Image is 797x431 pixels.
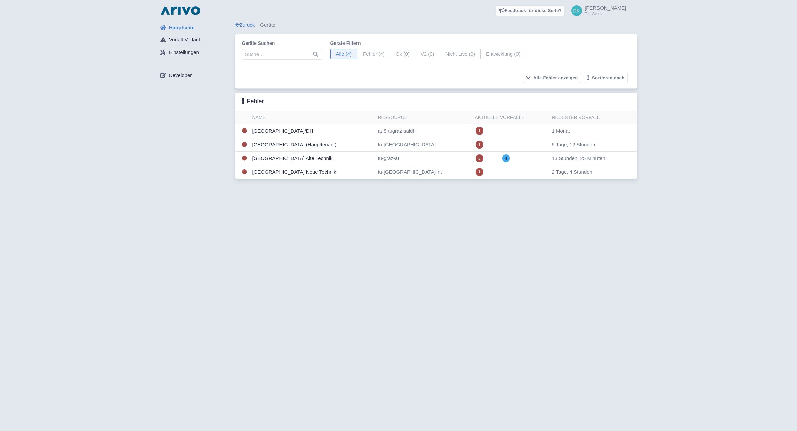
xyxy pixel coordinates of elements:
span: 1 [476,127,483,135]
button: Sortieren nach [584,73,628,83]
td: tu-[GEOGRAPHIC_DATA] [375,138,472,152]
span: Entwicklung (0) [480,49,526,59]
td: [GEOGRAPHIC_DATA] (Haupttenant) [250,138,375,152]
a: Einstellungen [155,46,235,59]
small: TU Graz [585,12,626,16]
img: logo [159,5,202,16]
input: Suche… [242,49,322,60]
span: Einstellungen [169,49,199,56]
span: Alle (4) [330,49,358,59]
td: [GEOGRAPHIC_DATA]/DH [250,124,375,138]
a: Developer [155,69,235,82]
span: V2 (0) [415,49,440,59]
span: Nicht Live (0) [440,49,481,59]
td: tu-graz-at [375,152,472,165]
td: tu-[GEOGRAPHIC_DATA]-nt [375,165,472,179]
span: 3 [476,154,483,162]
span: 1 Monat [552,128,570,134]
span: 5 Tage, 12 Stunden [552,142,595,147]
a: Zurück [235,22,255,28]
span: Developer [169,72,192,79]
span: Ok (0) [390,49,415,59]
span: 1 [476,141,483,149]
th: Ressource [375,111,472,124]
div: Geräte [235,21,637,29]
span: 2 Tage, 4 Stunden [552,169,592,175]
span: Vorfall-Verlauf [169,36,200,44]
span: Fehler (4) [357,49,390,59]
a: Feedback für diese Seite? [496,5,565,16]
a: Vorfall-Verlauf [155,34,235,47]
label: Geräte filtern [330,40,526,47]
th: Aktuelle Vorfälle [472,111,549,124]
th: Neuester Vorfall [549,111,637,124]
td: [GEOGRAPHIC_DATA] Neue Technik [250,165,375,179]
a: [PERSON_NAME] TU Graz [567,5,626,16]
h3: Fehler [242,98,264,105]
label: Geräte suchen [242,40,322,47]
td: [GEOGRAPHIC_DATA] Alte Technik [250,152,375,165]
th: Name [250,111,375,124]
span: Hauptseite [169,24,195,32]
a: Hauptseite [155,21,235,34]
span: 4 [502,154,510,162]
td: at-8-tugraz-saldh [375,124,472,138]
button: Alle Fehler anzeigen [523,73,581,83]
span: 13 Stunden, 25 Minuten [552,155,605,161]
span: 1 [476,168,483,176]
span: [PERSON_NAME] [585,5,626,11]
